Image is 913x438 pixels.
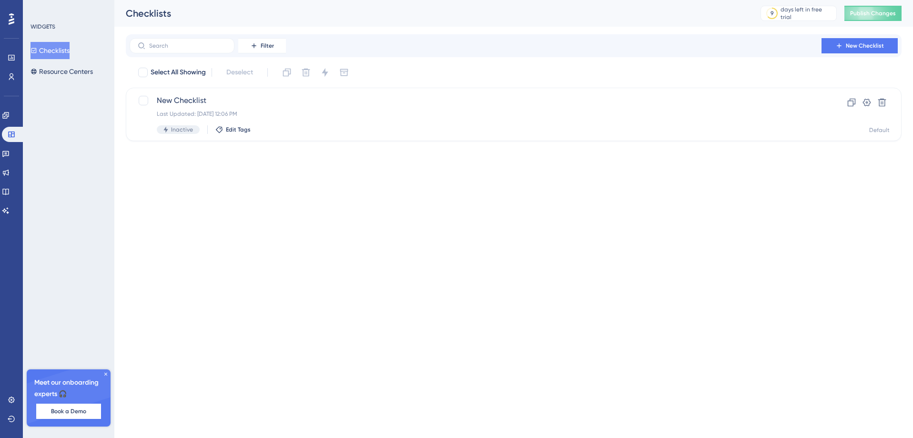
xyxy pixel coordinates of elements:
[157,110,794,118] div: Last Updated: [DATE] 12:06 PM
[781,6,833,21] div: days left in free trial
[30,23,55,31] div: WIDGETS
[171,126,193,133] span: Inactive
[846,42,884,50] span: New Checklist
[34,377,103,400] span: Meet our onboarding experts 🎧
[869,126,890,134] div: Default
[226,67,253,78] span: Deselect
[126,7,737,20] div: Checklists
[850,10,896,17] span: Publish Changes
[30,63,93,80] button: Resource Centers
[873,400,902,429] iframe: UserGuiding AI Assistant Launcher
[218,64,262,81] button: Deselect
[149,42,226,49] input: Search
[51,407,86,415] span: Book a Demo
[226,126,251,133] span: Edit Tags
[157,95,794,106] span: New Checklist
[822,38,898,53] button: New Checklist
[261,42,274,50] span: Filter
[215,126,251,133] button: Edit Tags
[844,6,902,21] button: Publish Changes
[36,404,101,419] button: Book a Demo
[151,67,206,78] span: Select All Showing
[30,42,70,59] button: Checklists
[238,38,286,53] button: Filter
[771,10,774,17] div: 9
